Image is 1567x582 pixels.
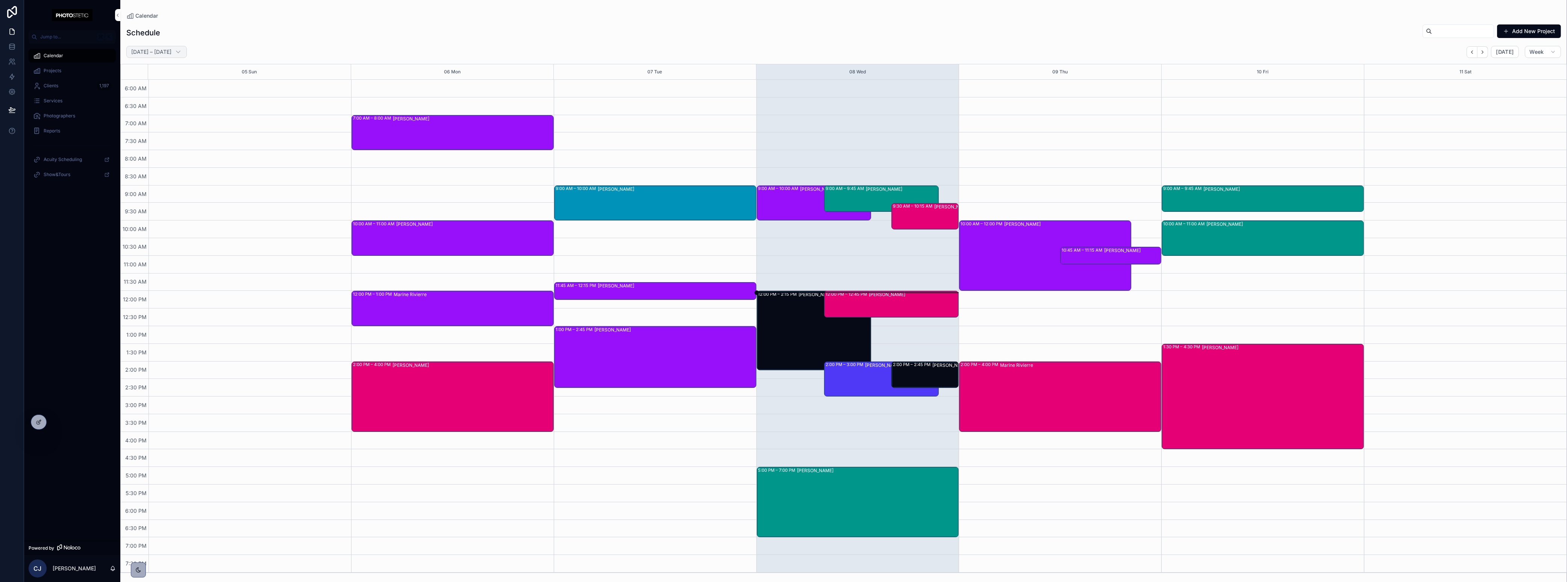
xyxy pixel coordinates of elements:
span: 5:00 PM [124,472,149,479]
div: 9:00 AM – 9:45 AM [1163,185,1203,191]
div: [PERSON_NAME] [396,221,433,227]
button: 07 Tue [647,64,662,79]
button: 09 Thu [1052,64,1068,79]
div: [PERSON_NAME] [797,468,834,474]
div: 5:00 PM – 7:00 PM [758,467,797,473]
span: 4:30 PM [123,454,149,461]
div: 7:00 AM – 8:00 AM [353,115,393,121]
div: [PERSON_NAME] [866,186,902,192]
div: Marine Rivierre [394,292,427,298]
span: Projects [44,68,61,74]
div: [PERSON_NAME] [934,204,971,210]
span: 10:00 AM [121,226,149,232]
div: 12:00 PM – 2:15 PM [758,291,799,297]
div: 10:00 AM – 11:00 AM [353,221,396,227]
span: 11:30 AM [122,278,149,285]
div: [PERSON_NAME] [865,362,902,368]
a: Services [29,94,116,108]
span: [DATE] [1496,49,1514,55]
span: 7:00 AM [123,120,149,126]
span: 1:30 PM [124,349,149,356]
span: 11:00 AM [122,261,149,267]
div: 1,197 [97,81,111,90]
div: 11 Sat [1459,64,1472,79]
span: 10:30 AM [121,243,149,250]
span: Jump to... [40,34,94,40]
img: App logo [52,9,92,21]
a: Projects [29,64,116,77]
div: [PERSON_NAME] [932,362,969,368]
div: 11:45 AM – 12:15 PM[PERSON_NAME] [555,283,756,299]
div: 9:00 AM – 9:45 AM[PERSON_NAME] [1162,186,1364,211]
a: Add New Project [1497,24,1561,38]
div: 06 Mon [444,64,461,79]
span: Services [44,98,62,104]
span: 6:00 AM [123,85,149,91]
h2: [DATE] – [DATE] [131,48,171,56]
div: 12:00 PM – 1:00 PM [353,291,394,297]
div: 1:00 PM – 2:45 PM [556,327,594,333]
span: Calendar [135,12,158,20]
span: 9:00 AM [123,191,149,197]
span: 7:30 AM [123,138,149,144]
div: 10:00 AM – 12:00 PM [961,221,1004,227]
button: Next [1478,46,1488,58]
span: Week [1530,49,1544,55]
div: 2:00 PM – 4:00 PMMarine Rivierre [959,362,1161,432]
div: 2:00 PM – 4:00 PM [961,362,1000,368]
div: 10:45 AM – 11:15 AM [1062,247,1104,253]
span: Reports [44,128,60,134]
a: Show&Tours [29,168,116,181]
div: 1:30 PM – 4:30 PM [1163,344,1202,350]
span: 6:00 PM [123,508,149,514]
div: 11:45 AM – 12:15 PM [556,283,598,289]
a: Reports [29,124,116,138]
div: [PERSON_NAME] [598,283,634,289]
div: [PERSON_NAME] [799,292,835,298]
div: [PERSON_NAME] [594,327,631,333]
button: Jump to...K [29,30,116,44]
div: 2:00 PM – 2:45 PM[PERSON_NAME] [892,362,958,387]
div: 1:30 PM – 4:30 PM[PERSON_NAME] [1162,344,1364,449]
div: 2:00 PM – 4:00 PM[PERSON_NAME] [352,362,553,432]
div: 9:00 AM – 10:00 AM[PERSON_NAME] [555,186,756,220]
span: Clients [44,83,58,89]
div: [PERSON_NAME] [393,116,429,122]
button: Week [1525,46,1561,58]
span: 3:30 PM [123,419,149,426]
div: 9:00 AM – 9:45 AM [826,185,866,191]
div: 08 Wed [849,64,866,79]
span: 6:30 AM [123,103,149,109]
span: 12:00 PM [121,296,149,302]
span: 7:00 PM [124,542,149,549]
div: 10:00 AM – 12:00 PM[PERSON_NAME] [959,221,1131,290]
button: Back [1467,46,1478,58]
div: 2:00 PM – 3:00 PM [826,362,865,368]
span: 2:30 PM [123,384,149,391]
button: 10 Fri [1257,64,1268,79]
div: [PERSON_NAME] [1004,221,1041,227]
div: [PERSON_NAME] [1104,248,1141,254]
div: 12:00 PM – 12:45 PM[PERSON_NAME] [824,291,959,317]
div: 9:30 AM – 10:15 AM [893,203,934,209]
span: 4:00 PM [123,437,149,444]
div: Marine Rivierre [1000,362,1033,368]
span: CJ [34,564,42,573]
div: 5:00 PM – 7:00 PM[PERSON_NAME] [757,467,959,537]
a: Calendar [126,12,158,20]
div: 05 Sun [242,64,257,79]
div: 12:00 PM – 12:45 PM [826,291,869,297]
span: Photographers [44,113,75,119]
span: Acuity Scheduling [44,157,82,163]
span: 5:30 PM [124,490,149,496]
div: 9:00 AM – 10:00 AM [758,185,800,191]
div: 12:00 PM – 1:00 PMMarine Rivierre [352,291,553,326]
div: 9:00 AM – 10:00 AM [556,185,598,191]
div: [PERSON_NAME] [869,292,905,298]
div: 2:00 PM – 3:00 PM[PERSON_NAME] [824,362,938,397]
div: [PERSON_NAME] [393,362,429,368]
span: 9:30 AM [123,208,149,214]
span: K [106,34,112,40]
